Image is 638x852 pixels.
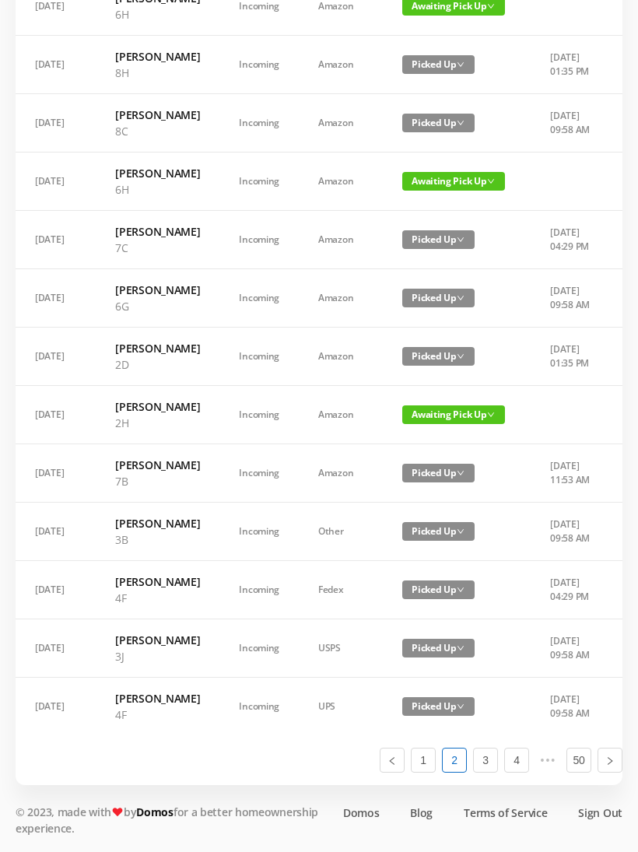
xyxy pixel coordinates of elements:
td: Incoming [219,561,299,619]
i: icon: down [487,2,495,10]
h6: [PERSON_NAME] [115,690,200,706]
span: Picked Up [402,639,475,657]
p: 3J [115,648,200,664]
td: Amazon [299,153,383,211]
td: Amazon [299,328,383,386]
span: Picked Up [402,114,475,132]
td: Incoming [219,619,299,678]
td: [DATE] 09:58 AM [531,94,612,153]
td: [DATE] [16,153,96,211]
h6: [PERSON_NAME] [115,340,200,356]
h6: [PERSON_NAME] [115,282,200,298]
a: Domos [343,805,380,821]
td: [DATE] 09:58 AM [531,503,612,561]
i: icon: left [387,756,397,766]
p: 2D [115,356,200,373]
a: 50 [567,749,591,772]
h6: [PERSON_NAME] [115,632,200,648]
i: icon: right [605,756,615,766]
td: Incoming [219,269,299,328]
li: 50 [566,748,591,773]
td: Amazon [299,269,383,328]
p: 7B [115,473,200,489]
h6: [PERSON_NAME] [115,48,200,65]
i: icon: down [457,294,464,302]
a: 1 [412,749,435,772]
p: 6H [115,181,200,198]
i: icon: down [457,586,464,594]
td: [DATE] 09:58 AM [531,678,612,735]
td: Incoming [219,36,299,94]
td: [DATE] [16,619,96,678]
td: [DATE] 04:29 PM [531,211,612,269]
span: Picked Up [402,522,475,541]
td: [DATE] 01:35 PM [531,36,612,94]
h6: [PERSON_NAME] [115,107,200,123]
span: Picked Up [402,580,475,599]
a: 4 [505,749,528,772]
td: USPS [299,619,383,678]
td: Incoming [219,503,299,561]
li: Previous Page [380,748,405,773]
td: Amazon [299,94,383,153]
li: Next Page [598,748,622,773]
p: 6H [115,6,200,23]
span: Picked Up [402,289,475,307]
a: 2 [443,749,466,772]
td: Fedex [299,561,383,619]
span: ••• [535,748,560,773]
h6: [PERSON_NAME] [115,573,200,590]
h6: [PERSON_NAME] [115,223,200,240]
li: 2 [442,748,467,773]
td: [DATE] [16,444,96,503]
span: Picked Up [402,697,475,716]
h6: [PERSON_NAME] [115,515,200,531]
p: 7C [115,240,200,256]
span: Picked Up [402,55,475,74]
td: Amazon [299,444,383,503]
a: Terms of Service [464,805,547,821]
span: Picked Up [402,347,475,366]
td: [DATE] [16,386,96,444]
td: [DATE] 11:53 AM [531,444,612,503]
td: [DATE] [16,503,96,561]
p: 8H [115,65,200,81]
p: 3B [115,531,200,548]
span: Awaiting Pick Up [402,405,505,424]
i: icon: down [457,352,464,360]
td: Incoming [219,211,299,269]
td: Amazon [299,36,383,94]
i: icon: down [457,61,464,68]
td: Amazon [299,211,383,269]
a: Domos [136,805,174,819]
li: 4 [504,748,529,773]
td: [DATE] 09:58 AM [531,269,612,328]
td: Other [299,503,383,561]
p: 2H [115,415,200,431]
td: Incoming [219,444,299,503]
i: icon: down [457,703,464,710]
p: 4F [115,706,200,723]
h6: [PERSON_NAME] [115,457,200,473]
i: icon: down [457,528,464,535]
p: 8C [115,123,200,139]
td: [DATE] [16,211,96,269]
p: 6G [115,298,200,314]
td: Incoming [219,328,299,386]
span: Picked Up [402,464,475,482]
td: [DATE] [16,678,96,735]
i: icon: down [457,119,464,127]
td: Incoming [219,153,299,211]
td: [DATE] 09:58 AM [531,619,612,678]
a: 3 [474,749,497,772]
td: Amazon [299,386,383,444]
i: icon: down [457,469,464,477]
i: icon: down [457,236,464,244]
td: [DATE] 04:29 PM [531,561,612,619]
li: 3 [473,748,498,773]
a: Blog [410,805,433,821]
h6: [PERSON_NAME] [115,165,200,181]
td: [DATE] [16,94,96,153]
li: Next 5 Pages [535,748,560,773]
i: icon: down [487,177,495,185]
